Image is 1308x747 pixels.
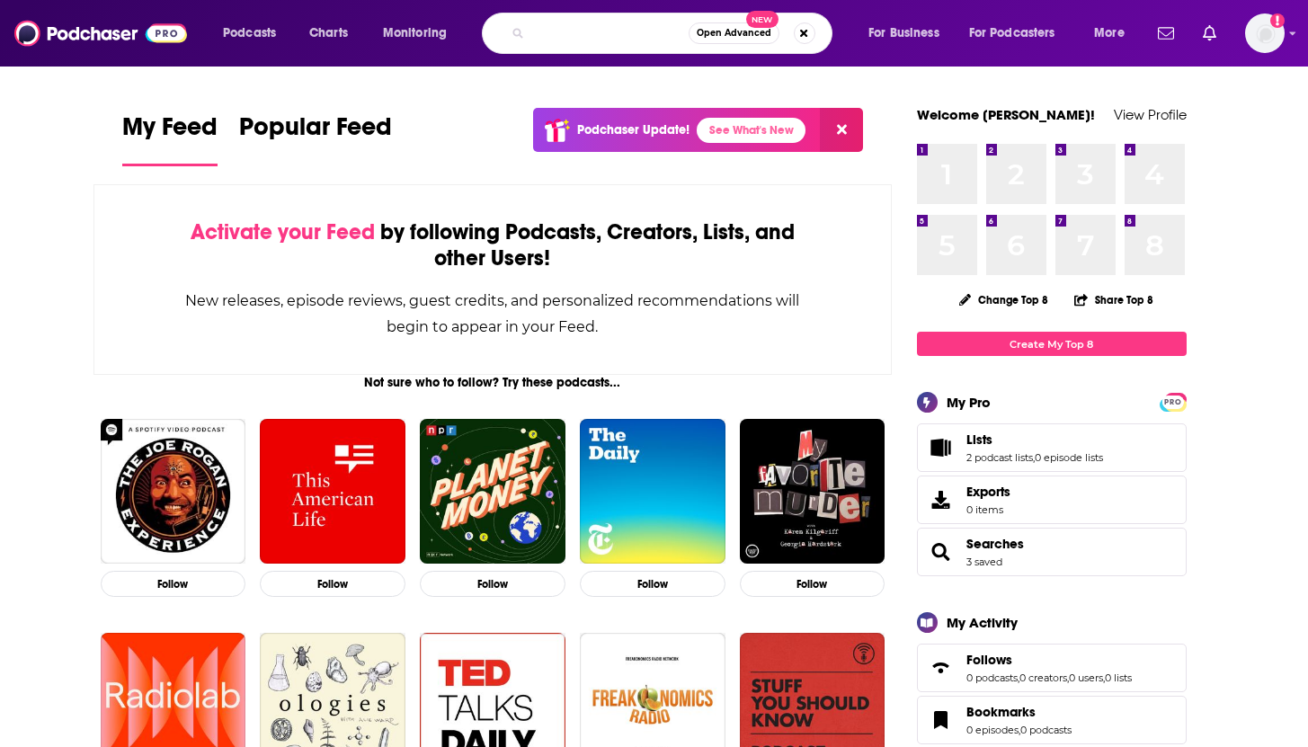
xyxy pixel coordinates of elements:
[917,528,1187,576] span: Searches
[184,219,802,271] div: by following Podcasts, Creators, Lists, and other Users!
[697,29,771,38] span: Open Advanced
[966,652,1012,668] span: Follows
[966,484,1010,500] span: Exports
[923,539,959,565] a: Searches
[917,423,1187,472] span: Lists
[309,21,348,46] span: Charts
[966,431,992,448] span: Lists
[93,375,893,390] div: Not sure who to follow? Try these podcasts...
[957,19,1081,48] button: open menu
[947,614,1018,631] div: My Activity
[697,118,805,143] a: See What's New
[420,571,565,597] button: Follow
[966,724,1019,736] a: 0 episodes
[917,106,1095,123] a: Welcome [PERSON_NAME]!
[14,16,187,50] img: Podchaser - Follow, Share and Rate Podcasts
[966,704,1072,720] a: Bookmarks
[1094,21,1125,46] span: More
[1270,13,1285,28] svg: Add a profile image
[868,21,939,46] span: For Business
[1245,13,1285,53] span: Logged in as rpendrick
[101,571,246,597] button: Follow
[580,571,725,597] button: Follow
[917,644,1187,692] span: Follows
[1020,724,1072,736] a: 0 podcasts
[122,111,218,166] a: My Feed
[260,419,405,565] img: This American Life
[1103,671,1105,684] span: ,
[746,11,779,28] span: New
[1019,671,1067,684] a: 0 creators
[966,671,1018,684] a: 0 podcasts
[223,21,276,46] span: Podcasts
[969,21,1055,46] span: For Podcasters
[947,394,991,411] div: My Pro
[740,419,885,565] img: My Favorite Murder with Karen Kilgariff and Georgia Hardstark
[966,652,1132,668] a: Follows
[1162,396,1184,409] span: PRO
[260,571,405,597] button: Follow
[210,19,299,48] button: open menu
[917,476,1187,524] a: Exports
[298,19,359,48] a: Charts
[1162,395,1184,408] a: PRO
[1069,671,1103,684] a: 0 users
[740,571,885,597] button: Follow
[923,487,959,512] span: Exports
[101,419,246,565] img: The Joe Rogan Experience
[966,704,1036,720] span: Bookmarks
[1114,106,1187,123] a: View Profile
[966,556,1002,568] a: 3 saved
[191,218,375,245] span: Activate your Feed
[1245,13,1285,53] img: User Profile
[923,707,959,733] a: Bookmarks
[966,431,1103,448] a: Lists
[966,536,1024,552] a: Searches
[580,419,725,565] img: The Daily
[1245,13,1285,53] button: Show profile menu
[948,289,1060,311] button: Change Top 8
[239,111,392,153] span: Popular Feed
[856,19,962,48] button: open menu
[184,288,802,340] div: New releases, episode reviews, guest credits, and personalized recommendations will begin to appe...
[917,696,1187,744] span: Bookmarks
[577,122,690,138] p: Podchaser Update!
[966,451,1033,464] a: 2 podcast lists
[923,655,959,680] a: Follows
[239,111,392,166] a: Popular Feed
[499,13,850,54] div: Search podcasts, credits, & more...
[917,332,1187,356] a: Create My Top 8
[923,435,959,460] a: Lists
[1081,19,1147,48] button: open menu
[370,19,470,48] button: open menu
[1151,18,1181,49] a: Show notifications dropdown
[1019,724,1020,736] span: ,
[122,111,218,153] span: My Feed
[966,503,1010,516] span: 0 items
[420,419,565,565] img: Planet Money
[1073,282,1154,317] button: Share Top 8
[383,21,447,46] span: Monitoring
[1035,451,1103,464] a: 0 episode lists
[1018,671,1019,684] span: ,
[1067,671,1069,684] span: ,
[531,19,689,48] input: Search podcasts, credits, & more...
[1033,451,1035,464] span: ,
[1196,18,1223,49] a: Show notifications dropdown
[1105,671,1132,684] a: 0 lists
[689,22,779,44] button: Open AdvancedNew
